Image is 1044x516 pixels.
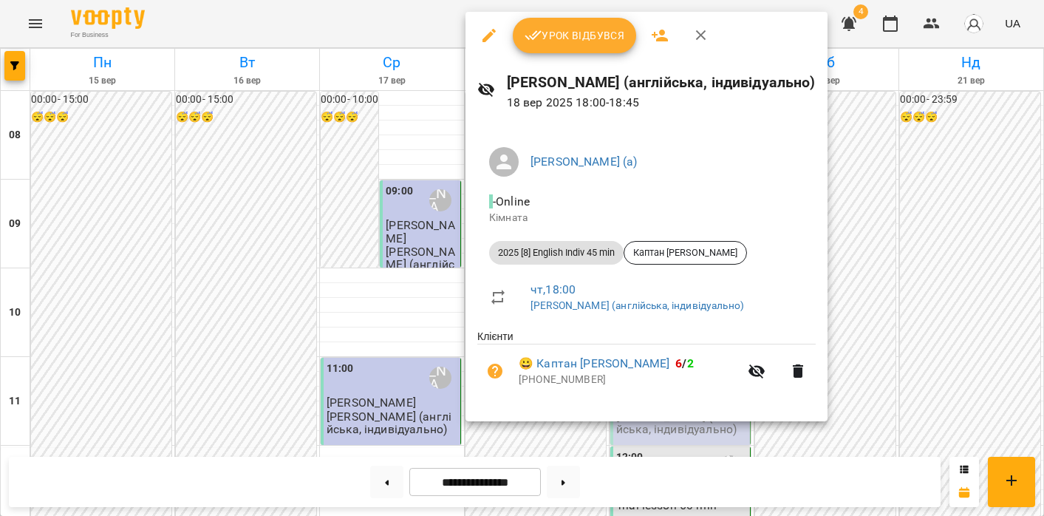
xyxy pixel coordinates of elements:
[675,356,693,370] b: /
[489,194,533,208] span: - Online
[519,355,669,373] a: 😀 Каптан [PERSON_NAME]
[489,246,624,259] span: 2025 [8] English Indiv 45 min
[530,299,744,311] a: [PERSON_NAME] (англійська, індивідуально)
[624,246,746,259] span: Каптан [PERSON_NAME]
[687,356,694,370] span: 2
[530,282,576,296] a: чт , 18:00
[507,71,816,94] h6: [PERSON_NAME] (англійська, індивідуально)
[507,94,816,112] p: 18 вер 2025 18:00 - 18:45
[489,211,804,225] p: Кімната
[519,373,739,387] p: [PHONE_NUMBER]
[477,329,816,403] ul: Клієнти
[624,241,747,265] div: Каптан [PERSON_NAME]
[675,356,682,370] span: 6
[477,353,513,389] button: Візит ще не сплачено. Додати оплату?
[513,18,637,53] button: Урок відбувся
[525,27,625,44] span: Урок відбувся
[530,155,638,169] a: [PERSON_NAME] (а)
